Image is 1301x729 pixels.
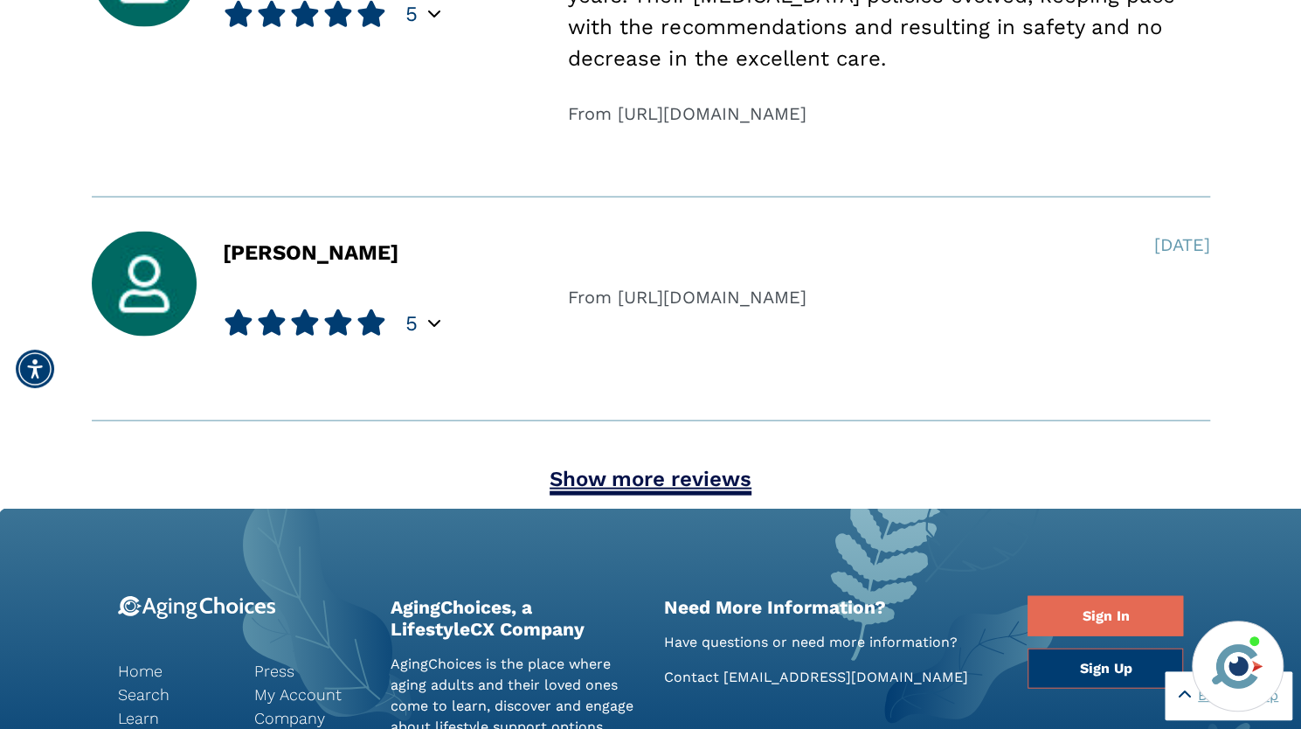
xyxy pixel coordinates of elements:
img: 9-logo.svg [118,596,276,620]
div: Popover trigger [428,3,440,24]
p: Contact [664,667,1002,688]
iframe: iframe [955,373,1284,610]
div: From [URL][DOMAIN_NAME] [568,284,1209,310]
h2: Need More Information? [664,596,1002,618]
a: Show more reviews [550,467,751,496]
a: My Account [254,683,364,706]
span: Back to Top [1198,685,1278,706]
a: Press [254,659,364,683]
div: Accessibility Menu [16,350,54,388]
div: Popover trigger [428,313,440,334]
a: Search [118,683,228,706]
span: 5 [405,310,418,337]
img: user_avatar.jpg [92,232,197,337]
a: Sign Up [1028,649,1183,689]
div: From [URL][DOMAIN_NAME] [568,101,1209,127]
h2: AgingChoices, a LifestyleCX Company [391,596,638,640]
img: avatar [1208,636,1267,696]
a: [EMAIL_ADDRESS][DOMAIN_NAME] [723,669,968,685]
span: 5 [405,1,418,27]
div: [PERSON_NAME] [223,242,398,337]
p: Have questions or need more information? [664,632,1002,653]
a: Sign In [1028,596,1183,636]
a: Home [118,659,228,683]
div: [DATE] [1153,232,1209,258]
